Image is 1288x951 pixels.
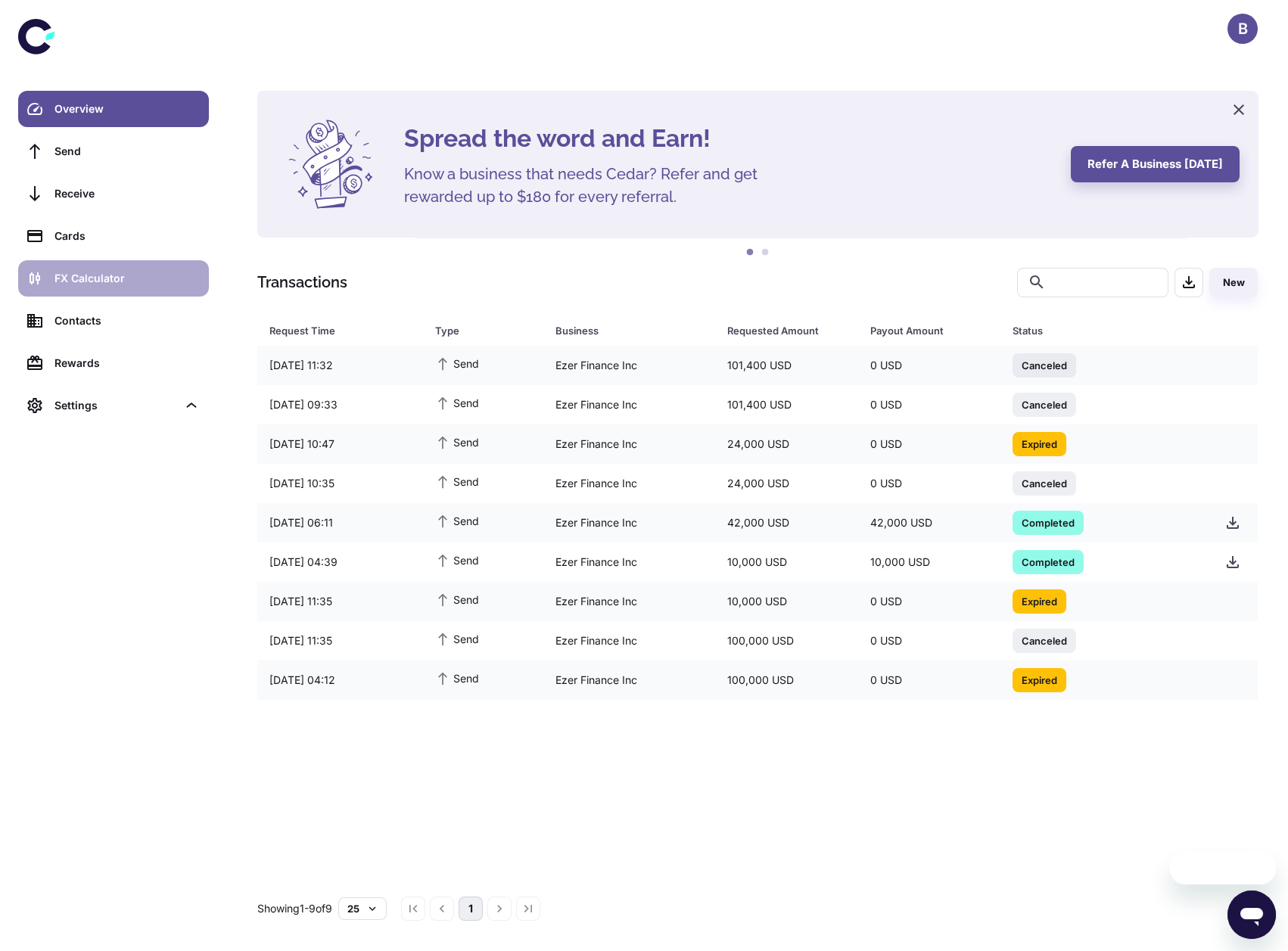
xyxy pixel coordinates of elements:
h4: Spread the word and Earn! [404,120,1053,157]
div: 100,000 USD [715,666,858,695]
div: Ezer Finance Inc [543,548,715,577]
div: 10,000 USD [715,587,858,616]
a: Rewards [18,345,209,381]
div: 0 USD [858,390,1001,419]
span: Send [435,434,479,450]
span: Send [435,355,479,371]
div: Requested Amount [727,320,832,341]
span: Send [435,552,479,568]
div: Ezer Finance Inc [543,351,715,380]
div: 0 USD [858,469,1001,498]
div: 100,000 USD [715,626,858,655]
div: [DATE] 04:39 [257,548,423,577]
div: 10,000 USD [858,548,1001,577]
div: [DATE] 11:32 [257,351,423,380]
div: 101,400 USD [715,390,858,419]
span: Type [435,320,537,341]
h1: Transactions [257,271,347,294]
button: B [1227,14,1258,44]
a: Overview [18,91,209,127]
span: Send [435,473,479,489]
a: Send [18,133,209,169]
div: 42,000 USD [715,508,858,537]
span: Expired [1013,672,1066,687]
div: [DATE] 10:35 [257,469,423,498]
iframe: Button to launch messaging window [1227,890,1276,939]
div: 42,000 USD [858,508,1001,537]
span: Status [1013,320,1195,341]
div: Request Time [269,320,397,341]
div: Send [54,143,200,160]
div: Ezer Finance Inc [543,626,715,655]
div: Ezer Finance Inc [543,469,715,498]
div: Overview [54,101,200,117]
div: 0 USD [858,666,1001,695]
a: Contacts [18,303,209,339]
div: Ezer Finance Inc [543,666,715,695]
button: page 1 [459,897,483,921]
div: Payout Amount [870,320,975,341]
div: Type [435,320,518,341]
div: 0 USD [858,626,1001,655]
div: 0 USD [858,430,1001,458]
div: [DATE] 11:35 [257,587,423,616]
span: Expired [1013,436,1066,451]
div: 24,000 USD [715,469,858,498]
div: [DATE] 04:12 [257,666,423,695]
div: Ezer Finance Inc [543,390,715,419]
span: Request Time [269,320,417,341]
div: Ezer Finance Inc [543,508,715,537]
span: Completed [1013,514,1084,530]
div: Settings [54,397,177,414]
span: Payout Amount [870,320,995,341]
div: [DATE] 11:35 [257,626,423,655]
div: Rewards [54,355,200,371]
h5: Know a business that needs Cedar? Refer and get rewarded up to $180 for every referral. [404,163,782,208]
span: Canceled [1013,632,1076,648]
button: 2 [758,245,773,260]
div: [DATE] 09:33 [257,390,423,419]
button: 25 [338,897,387,920]
iframe: Message from company [1170,851,1276,884]
button: 1 [742,245,758,260]
div: Ezer Finance Inc [543,587,715,616]
span: Send [435,591,479,608]
div: [DATE] 06:11 [257,508,423,537]
span: Requested Amount [727,320,852,341]
span: Canceled [1013,357,1076,372]
div: [DATE] 10:47 [257,430,423,458]
div: Cards [54,228,200,244]
div: Ezer Finance Inc [543,430,715,458]
a: Receive [18,176,209,212]
div: 10,000 USD [715,548,858,577]
span: Send [435,512,479,529]
nav: pagination navigation [399,897,543,921]
div: Contacts [54,312,200,329]
span: Send [435,630,479,647]
div: Receive [54,185,200,202]
div: Status [1013,320,1175,341]
button: Refer a business [DATE] [1071,146,1240,182]
span: Completed [1013,554,1084,569]
div: Settings [18,387,209,424]
span: Canceled [1013,396,1076,412]
div: FX Calculator [54,270,200,287]
div: 0 USD [858,587,1001,616]
a: FX Calculator [18,260,209,297]
p: Showing 1-9 of 9 [257,900,332,917]
span: Send [435,670,479,686]
span: Expired [1013,593,1066,608]
div: 101,400 USD [715,351,858,380]
span: Canceled [1013,475,1076,490]
div: 0 USD [858,351,1001,380]
span: Send [435,394,479,411]
div: 24,000 USD [715,430,858,458]
a: Cards [18,218,209,254]
button: New [1209,268,1258,297]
